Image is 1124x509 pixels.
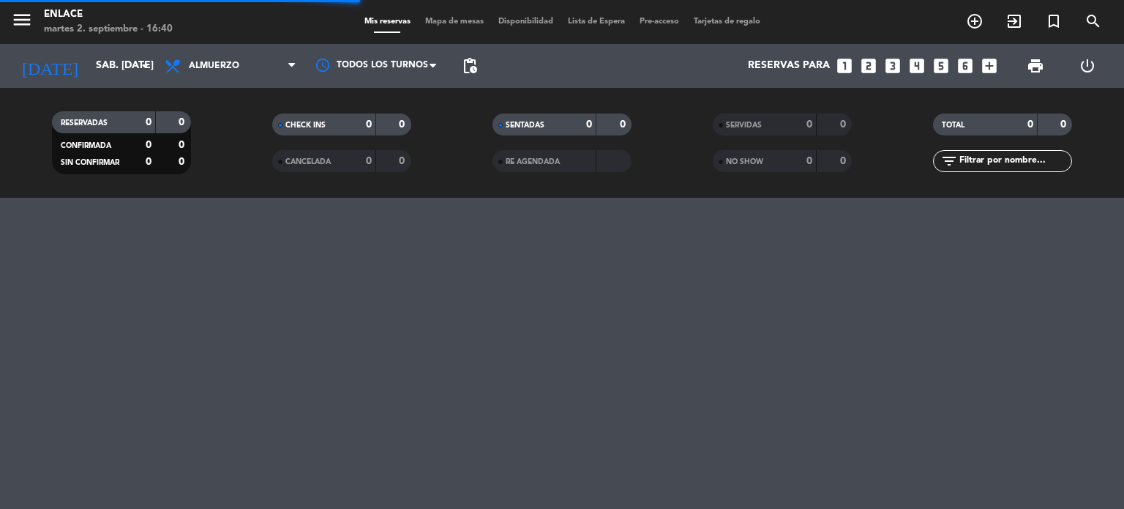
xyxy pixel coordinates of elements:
[966,12,983,30] i: add_circle_outline
[461,57,479,75] span: pending_actions
[980,56,999,75] i: add_box
[146,140,151,150] strong: 0
[932,56,951,75] i: looks_5
[136,57,154,75] i: arrow_drop_down
[146,117,151,127] strong: 0
[586,119,592,130] strong: 0
[44,7,173,22] div: Enlace
[840,156,849,166] strong: 0
[883,56,902,75] i: looks_3
[686,18,768,26] span: Tarjetas de regalo
[146,157,151,167] strong: 0
[859,56,878,75] i: looks_two
[840,119,849,130] strong: 0
[942,122,964,129] span: TOTAL
[620,119,629,130] strong: 0
[806,119,812,130] strong: 0
[357,18,418,26] span: Mis reservas
[61,119,108,127] span: RESERVADAS
[1027,57,1044,75] span: print
[399,119,408,130] strong: 0
[1061,44,1113,88] div: LOG OUT
[285,158,331,166] span: CANCELADA
[506,158,560,166] span: RE AGENDADA
[11,9,33,31] i: menu
[1045,12,1063,30] i: turned_in_not
[11,50,89,82] i: [DATE]
[418,18,491,26] span: Mapa de mesas
[61,142,111,149] span: CONFIRMADA
[726,122,762,129] span: SERVIDAS
[366,156,372,166] strong: 0
[726,158,763,166] span: NO SHOW
[1060,119,1069,130] strong: 0
[806,156,812,166] strong: 0
[491,18,561,26] span: Disponibilidad
[11,9,33,36] button: menu
[61,159,119,166] span: SIN CONFIRMAR
[1027,119,1033,130] strong: 0
[179,140,187,150] strong: 0
[748,60,830,72] span: Reservas para
[1079,57,1096,75] i: power_settings_new
[399,156,408,166] strong: 0
[189,61,239,71] span: Almuerzo
[506,122,544,129] span: SENTADAS
[44,22,173,37] div: martes 2. septiembre - 16:40
[632,18,686,26] span: Pre-acceso
[179,117,187,127] strong: 0
[561,18,632,26] span: Lista de Espera
[1084,12,1102,30] i: search
[366,119,372,130] strong: 0
[1005,12,1023,30] i: exit_to_app
[956,56,975,75] i: looks_6
[907,56,926,75] i: looks_4
[835,56,854,75] i: looks_one
[940,152,958,170] i: filter_list
[285,122,326,129] span: CHECK INS
[179,157,187,167] strong: 0
[958,153,1071,169] input: Filtrar por nombre...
